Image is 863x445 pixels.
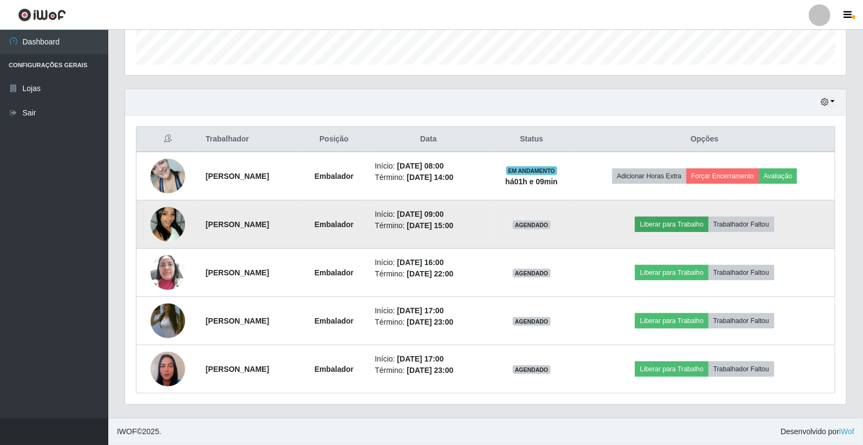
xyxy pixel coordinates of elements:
[407,173,453,182] time: [DATE] 14:00
[407,318,453,326] time: [DATE] 23:00
[407,366,453,375] time: [DATE] 23:00
[117,426,161,437] span: © 2025 .
[206,365,269,373] strong: [PERSON_NAME]
[206,268,269,277] strong: [PERSON_NAME]
[117,427,137,436] span: IWOF
[397,354,444,363] time: [DATE] 17:00
[397,258,444,267] time: [DATE] 16:00
[199,127,300,152] th: Trabalhador
[635,362,708,377] button: Liberar para Trabalho
[635,313,708,328] button: Liberar para Trabalho
[709,265,774,280] button: Trabalhador Faltou
[407,269,453,278] time: [DATE] 22:00
[397,306,444,315] time: [DATE] 17:00
[506,177,558,186] strong: há 01 h e 09 min
[709,313,774,328] button: Trabalhador Faltou
[18,8,66,22] img: CoreUI Logo
[513,317,551,326] span: AGENDADO
[375,160,482,172] li: Início:
[513,269,551,278] span: AGENDADO
[513,365,551,374] span: AGENDADO
[206,317,269,325] strong: [PERSON_NAME]
[513,221,551,229] span: AGENDADO
[397,162,444,170] time: [DATE] 08:00
[635,217,708,232] button: Liberar para Trabalho
[375,365,482,376] li: Término:
[709,217,774,232] button: Trabalhador Faltou
[151,194,185,255] img: 1743267805927.jpeg
[709,362,774,377] button: Trabalhador Faltou
[506,166,558,175] span: EM ANDAMENTO
[368,127,488,152] th: Data
[151,249,185,295] img: 1702334043931.jpeg
[375,172,482,183] li: Término:
[375,353,482,365] li: Início:
[315,317,354,325] strong: Embalador
[300,127,369,152] th: Posição
[315,220,354,229] strong: Embalador
[375,257,482,268] li: Início:
[759,169,797,184] button: Avaliação
[375,268,482,280] li: Término:
[375,317,482,328] li: Término:
[315,268,354,277] strong: Embalador
[315,172,354,180] strong: Embalador
[574,127,835,152] th: Opções
[375,209,482,220] li: Início:
[375,305,482,317] li: Início:
[315,365,354,373] strong: Embalador
[489,127,574,152] th: Status
[397,210,444,218] time: [DATE] 09:00
[206,172,269,180] strong: [PERSON_NAME]
[781,426,854,437] span: Desenvolvido por
[635,265,708,280] button: Liberar para Trabalho
[151,290,185,352] img: 1745685770653.jpeg
[151,153,185,199] img: 1714959691742.jpeg
[687,169,759,184] button: Forçar Encerramento
[407,221,453,230] time: [DATE] 15:00
[839,427,854,436] a: iWof
[151,338,185,400] img: 1750256044557.jpeg
[612,169,687,184] button: Adicionar Horas Extra
[375,220,482,231] li: Término:
[206,220,269,229] strong: [PERSON_NAME]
